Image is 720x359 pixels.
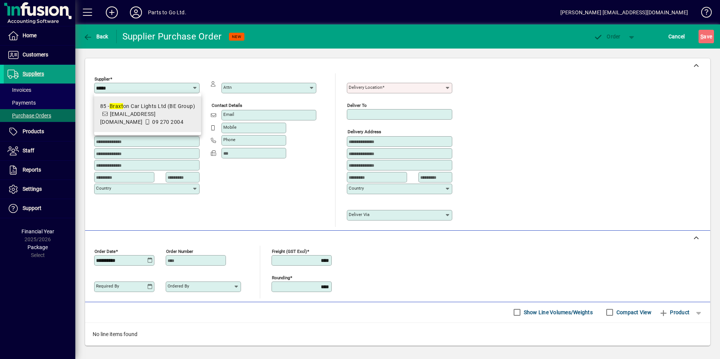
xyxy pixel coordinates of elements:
[4,161,75,179] a: Reports
[347,103,367,108] mat-label: Deliver To
[100,111,156,125] span: [EMAIL_ADDRESS][DOMAIN_NAME]
[232,34,241,39] span: NEW
[560,6,688,18] div: [PERSON_NAME] [EMAIL_ADDRESS][DOMAIN_NAME]
[166,248,193,254] mat-label: Order number
[4,122,75,141] a: Products
[152,119,183,125] span: 09 270 2004
[594,33,621,40] span: Order
[8,87,31,93] span: Invoices
[667,30,687,43] button: Cancel
[4,84,75,96] a: Invoices
[4,26,75,45] a: Home
[223,112,234,117] mat-label: Email
[81,30,110,43] button: Back
[4,96,75,109] a: Payments
[223,137,235,142] mat-label: Phone
[23,186,42,192] span: Settings
[700,30,712,43] span: ave
[27,244,48,250] span: Package
[85,323,710,346] div: No line items found
[23,167,41,173] span: Reports
[94,96,201,132] mat-option: 85 - Braxton Car Lights Ltd (BE Group)
[668,30,685,43] span: Cancel
[8,113,51,119] span: Purchase Orders
[100,102,195,110] div: 85 - on Car Lights Ltd (BE Group)
[23,32,37,38] span: Home
[95,76,110,82] mat-label: Supplier
[124,6,148,19] button: Profile
[83,33,108,40] span: Back
[696,2,711,26] a: Knowledge Base
[168,283,189,289] mat-label: Ordered by
[4,109,75,122] a: Purchase Orders
[615,309,651,316] label: Compact View
[522,309,593,316] label: Show Line Volumes/Weights
[23,128,44,134] span: Products
[223,85,232,90] mat-label: Attn
[122,30,222,43] div: Supplier Purchase Order
[349,212,369,217] mat-label: Deliver via
[4,199,75,218] a: Support
[349,186,364,191] mat-label: Country
[23,205,41,211] span: Support
[8,100,36,106] span: Payments
[110,103,123,109] em: Braxt
[96,186,111,191] mat-label: Country
[75,30,117,43] app-page-header-button: Back
[349,85,382,90] mat-label: Delivery Location
[699,30,714,43] button: Save
[23,71,44,77] span: Suppliers
[23,52,48,58] span: Customers
[700,33,703,40] span: S
[272,275,290,280] mat-label: Rounding
[95,248,116,254] mat-label: Order date
[96,283,119,289] mat-label: Required by
[4,46,75,64] a: Customers
[223,125,236,130] mat-label: Mobile
[272,248,307,254] mat-label: Freight (GST excl)
[590,30,624,43] button: Order
[4,141,75,160] a: Staff
[4,180,75,199] a: Settings
[148,6,186,18] div: Parts to Go Ltd.
[23,148,34,154] span: Staff
[21,228,54,234] span: Financial Year
[100,6,124,19] button: Add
